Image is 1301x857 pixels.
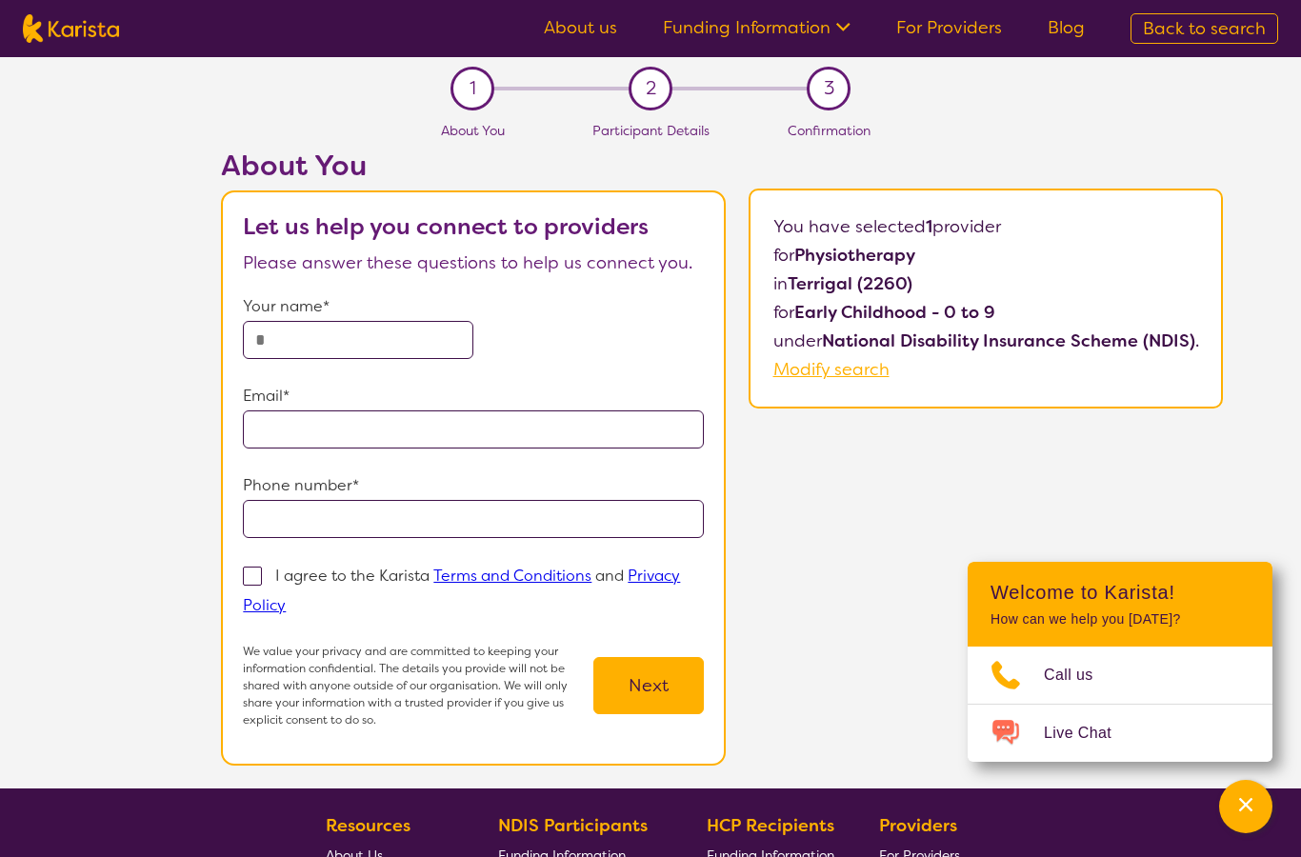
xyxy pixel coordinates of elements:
[896,16,1002,39] a: For Providers
[326,814,410,837] b: Resources
[991,611,1250,628] p: How can we help you [DATE]?
[243,211,649,242] b: Let us help you connect to providers
[243,292,704,321] p: Your name*
[221,149,726,183] h2: About You
[663,16,851,39] a: Funding Information
[593,657,704,714] button: Next
[991,581,1250,604] h2: Welcome to Karista!
[968,647,1272,762] ul: Choose channel
[592,122,710,139] span: Participant Details
[707,814,834,837] b: HCP Recipients
[1219,780,1272,833] button: Channel Menu
[879,814,957,837] b: Providers
[646,74,656,103] span: 2
[243,643,593,728] p: We value your privacy and are committed to keeping your information confidential. The details you...
[23,14,119,43] img: Karista logo
[243,382,704,410] p: Email*
[1044,661,1116,689] span: Call us
[1044,719,1134,747] span: Live Chat
[1048,16,1085,39] a: Blog
[773,241,1199,269] p: for
[1131,13,1278,44] a: Back to search
[243,566,680,615] p: I agree to the Karista and
[794,244,915,267] b: Physiotherapy
[794,301,995,324] b: Early Childhood - 0 to 9
[498,814,648,837] b: NDIS Participants
[243,249,704,277] p: Please answer these questions to help us connect you.
[773,327,1199,355] p: under .
[824,74,834,103] span: 3
[243,471,704,500] p: Phone number*
[926,215,932,238] b: 1
[470,74,476,103] span: 1
[968,562,1272,762] div: Channel Menu
[433,566,591,586] a: Terms and Conditions
[788,122,871,139] span: Confirmation
[773,298,1199,327] p: for
[441,122,505,139] span: About You
[773,269,1199,298] p: in
[773,212,1199,241] p: You have selected provider
[544,16,617,39] a: About us
[788,272,912,295] b: Terrigal (2260)
[822,329,1195,352] b: National Disability Insurance Scheme (NDIS)
[773,358,890,381] a: Modify search
[1143,17,1266,40] span: Back to search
